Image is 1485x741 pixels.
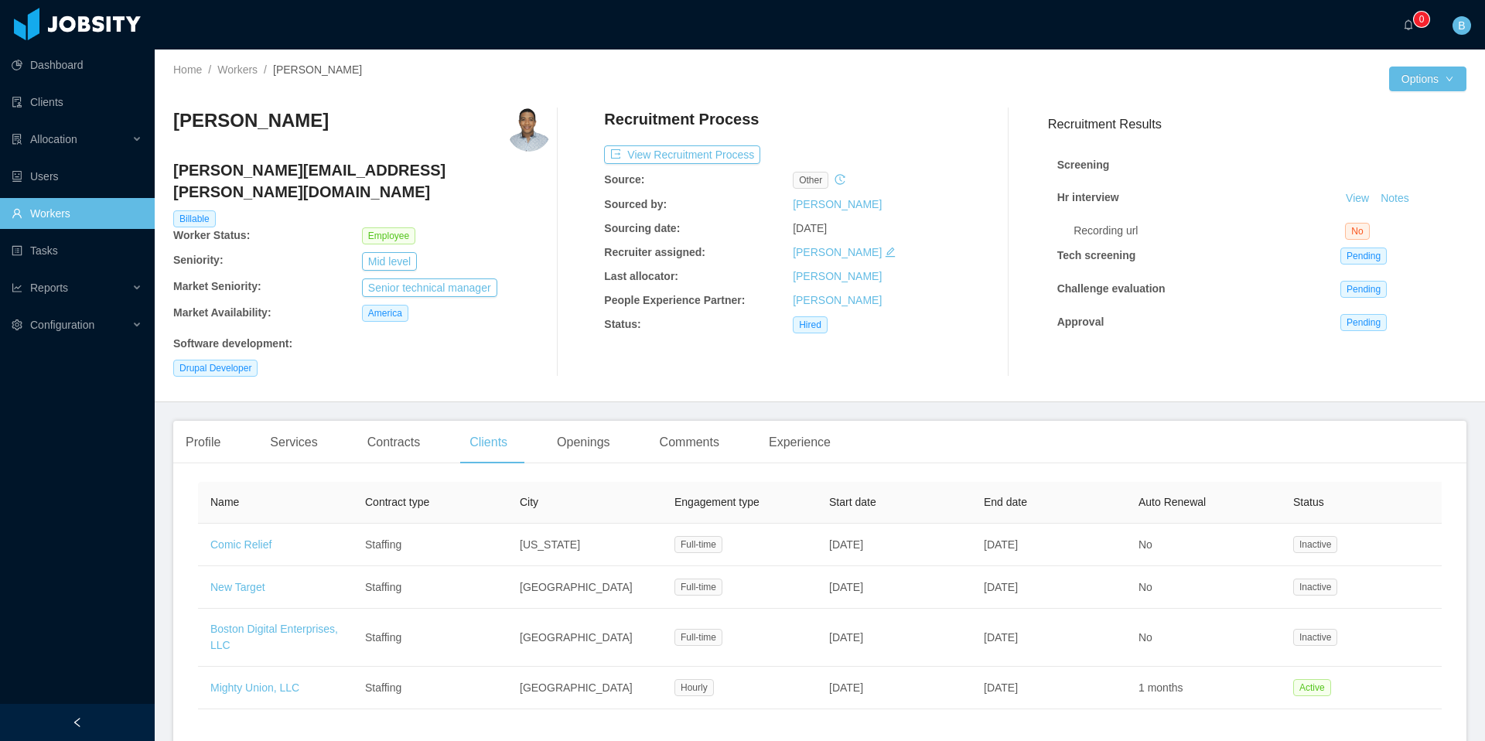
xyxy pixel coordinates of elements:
strong: Screening [1057,159,1110,171]
span: Pending [1340,248,1387,265]
button: Senior technical manager [362,278,497,297]
span: Employee [362,227,415,244]
span: Configuration [30,319,94,331]
sup: 0 [1414,12,1429,27]
span: [DATE] [984,581,1018,593]
b: Last allocator: [604,270,678,282]
a: Mighty Union, LLC [210,681,299,694]
span: Full-time [674,629,722,646]
a: icon: robotUsers [12,161,142,192]
span: End date [984,496,1027,508]
div: Clients [457,421,520,464]
td: 1 months [1126,667,1281,709]
td: [GEOGRAPHIC_DATA] [507,667,662,709]
i: icon: solution [12,134,22,145]
span: Hourly [674,679,714,696]
span: [DATE] [984,681,1018,694]
b: Worker Status: [173,229,250,241]
a: [PERSON_NAME] [793,198,882,210]
span: B [1458,16,1465,35]
span: Name [210,496,239,508]
span: [DATE] [984,538,1018,551]
span: [DATE] [829,681,863,694]
span: Inactive [1293,536,1337,553]
td: [GEOGRAPHIC_DATA] [507,566,662,609]
span: Active [1293,679,1331,696]
div: Openings [544,421,623,464]
span: Inactive [1293,629,1337,646]
span: Pending [1340,281,1387,298]
a: icon: pie-chartDashboard [12,50,142,80]
span: [DATE] [829,631,863,644]
span: [DATE] [829,581,863,593]
b: Market Availability: [173,306,271,319]
span: [DATE] [984,631,1018,644]
span: America [362,305,408,322]
div: Comments [647,421,732,464]
h4: [PERSON_NAME][EMAIL_ADDRESS][PERSON_NAME][DOMAIN_NAME] [173,159,551,203]
span: Drupal Developer [173,360,258,377]
span: [DATE] [829,538,863,551]
a: Workers [217,63,258,76]
span: Allocation [30,133,77,145]
strong: Approval [1057,316,1104,328]
td: No [1126,609,1281,667]
a: Home [173,63,202,76]
i: icon: edit [885,247,896,258]
h3: [PERSON_NAME] [173,108,329,133]
a: icon: profileTasks [12,235,142,266]
a: [PERSON_NAME] [793,270,882,282]
div: Services [258,421,329,464]
a: [PERSON_NAME] [793,294,882,306]
b: Software development : [173,337,292,350]
b: Sourced by: [604,198,667,210]
strong: Tech screening [1057,249,1136,261]
span: Staffing [365,538,401,551]
span: Auto Renewal [1138,496,1206,508]
a: icon: auditClients [12,87,142,118]
b: Recruiter assigned: [604,246,705,258]
span: Pending [1340,314,1387,331]
strong: Challenge evaluation [1057,282,1166,295]
span: No [1345,223,1369,240]
i: icon: setting [12,319,22,330]
a: Boston Digital Enterprises, LLC [210,623,338,651]
i: icon: bell [1403,19,1414,30]
i: icon: line-chart [12,282,22,293]
b: Market Seniority: [173,280,261,292]
span: other [793,172,828,189]
button: icon: exportView Recruitment Process [604,145,760,164]
a: Comic Relief [210,538,271,551]
span: Inactive [1293,579,1337,596]
span: Full-time [674,579,722,596]
button: Optionsicon: down [1389,67,1466,91]
td: No [1126,566,1281,609]
span: Reports [30,282,68,294]
img: 0a230ad0-5fe8-11e9-804f-3539eb8e47bb_6673978b17457-400w.png [507,108,551,152]
button: Mid level [362,252,417,271]
h3: Recruitment Results [1048,114,1466,134]
a: View [1340,192,1374,204]
span: Staffing [365,631,401,644]
a: [PERSON_NAME] [793,246,882,258]
span: Hired [793,316,828,333]
h4: Recruitment Process [604,108,759,130]
span: Engagement type [674,496,760,508]
button: Notes [1374,190,1415,208]
td: [US_STATE] [507,524,662,566]
span: Staffing [365,681,401,694]
span: / [208,63,211,76]
b: Status: [604,318,640,330]
strong: Hr interview [1057,191,1119,203]
b: Source: [604,173,644,186]
div: Recording url [1074,223,1345,239]
span: Billable [173,210,216,227]
span: Status [1293,496,1324,508]
b: Seniority: [173,254,224,266]
td: No [1126,524,1281,566]
span: [DATE] [793,222,827,234]
b: Sourcing date: [604,222,680,234]
a: icon: userWorkers [12,198,142,229]
div: Profile [173,421,233,464]
a: icon: exportView Recruitment Process [604,149,760,161]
